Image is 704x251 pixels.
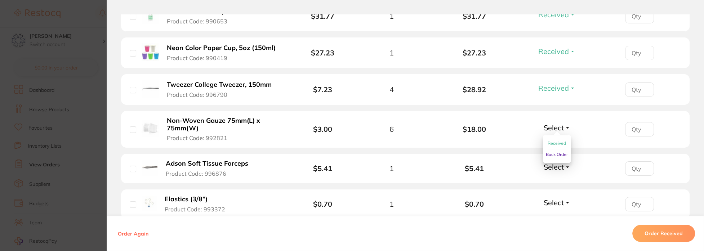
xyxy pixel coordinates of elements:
[433,85,516,94] b: $28.92
[166,170,226,177] span: Product Code: 996876
[544,162,564,171] span: Select
[165,81,279,98] button: Tweezer College Tweezer, 150mm Product Code: 996790
[31,122,128,128] p: Message from Restocq, sent 3h ago
[542,123,572,132] button: Select
[142,196,157,211] img: Elastics (3/8”)
[167,91,227,98] span: Product Code: 996790
[167,44,276,52] b: Neon Color Paper Cup, 5oz (150ml)
[433,164,516,172] b: $5.41
[142,43,159,61] img: Neon Color Paper Cup, 5oz (150ml)
[116,230,151,237] button: Order Again
[167,18,227,24] span: Product Code: 990653
[625,122,654,136] input: Qty
[164,160,257,177] button: Adson Soft Tissue Forceps Product Code: 996876
[625,82,654,97] input: Qty
[544,123,564,132] span: Select
[31,32,128,75] div: 🌱Get 20% off all RePractice products on Restocq until [DATE]. Simply head to Browse Products and ...
[625,197,654,211] input: Qty
[542,162,572,171] button: Select
[548,138,566,149] button: Received
[31,11,128,18] div: Hi [PERSON_NAME],
[538,47,569,56] span: Received
[142,120,159,137] img: Non-Woven Gauze 75mm(L) x 75mm(W)
[389,200,394,208] span: 1
[546,152,568,157] span: Back Order
[433,125,516,133] b: $18.00
[165,44,283,62] button: Neon Color Paper Cup, 5oz (150ml) Product Code: 990419
[536,84,578,93] button: Received
[389,125,394,133] span: 6
[311,12,334,21] b: $31.77
[389,164,394,172] span: 1
[311,48,334,57] b: $27.23
[544,198,564,207] span: Select
[165,196,208,203] b: Elastics (3/8”)
[542,198,572,207] button: Select
[389,49,394,57] span: 1
[167,8,279,15] b: TST Indicator Strips Class 6, 3.5 min
[167,117,282,132] b: Non-Woven Gauze 75mm(L) x 75mm(W)
[166,160,248,167] b: Adson Soft Tissue Forceps
[142,160,158,176] img: Adson Soft Tissue Forceps
[538,10,569,19] span: Received
[165,117,284,142] button: Non-Woven Gauze 75mm(L) x 75mm(W) Product Code: 992821
[625,46,654,60] input: Qty
[31,21,128,28] div: Choose a greener path in healthcare!
[167,55,227,61] span: Product Code: 990419
[165,7,284,25] button: TST Indicator Strips Class 6, 3.5 min Product Code: 990653
[536,47,578,56] button: Received
[313,125,332,134] b: $3.00
[536,10,578,19] button: Received
[313,200,332,209] b: $0.70
[162,195,235,213] button: Elastics (3/8”) Product Code: 993372
[625,161,654,176] input: Qty
[167,81,272,89] b: Tweezer College Tweezer, 150mm
[142,80,159,98] img: Tweezer College Tweezer, 150mm
[625,9,654,23] input: Qty
[632,225,695,242] button: Order Received
[389,12,394,20] span: 1
[31,60,124,73] i: Discount will be applied on the supplier’s end.
[433,49,516,57] b: $27.23
[313,85,332,94] b: $7.23
[11,6,133,133] div: message notification from Restocq, 3h ago. Hi Sarah, Choose a greener path in healthcare! 🌱Get 20...
[548,140,566,146] span: Received
[167,135,227,141] span: Product Code: 992821
[142,6,159,24] img: TST Indicator Strips Class 6, 3.5 min
[538,84,569,93] span: Received
[546,149,568,160] button: Back Order
[313,164,332,173] b: $5.41
[16,13,28,24] img: Profile image for Restocq
[165,206,225,212] span: Product Code: 993372
[389,85,394,94] span: 4
[433,200,516,208] b: $0.70
[433,12,516,20] b: $31.77
[31,11,128,119] div: Message content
